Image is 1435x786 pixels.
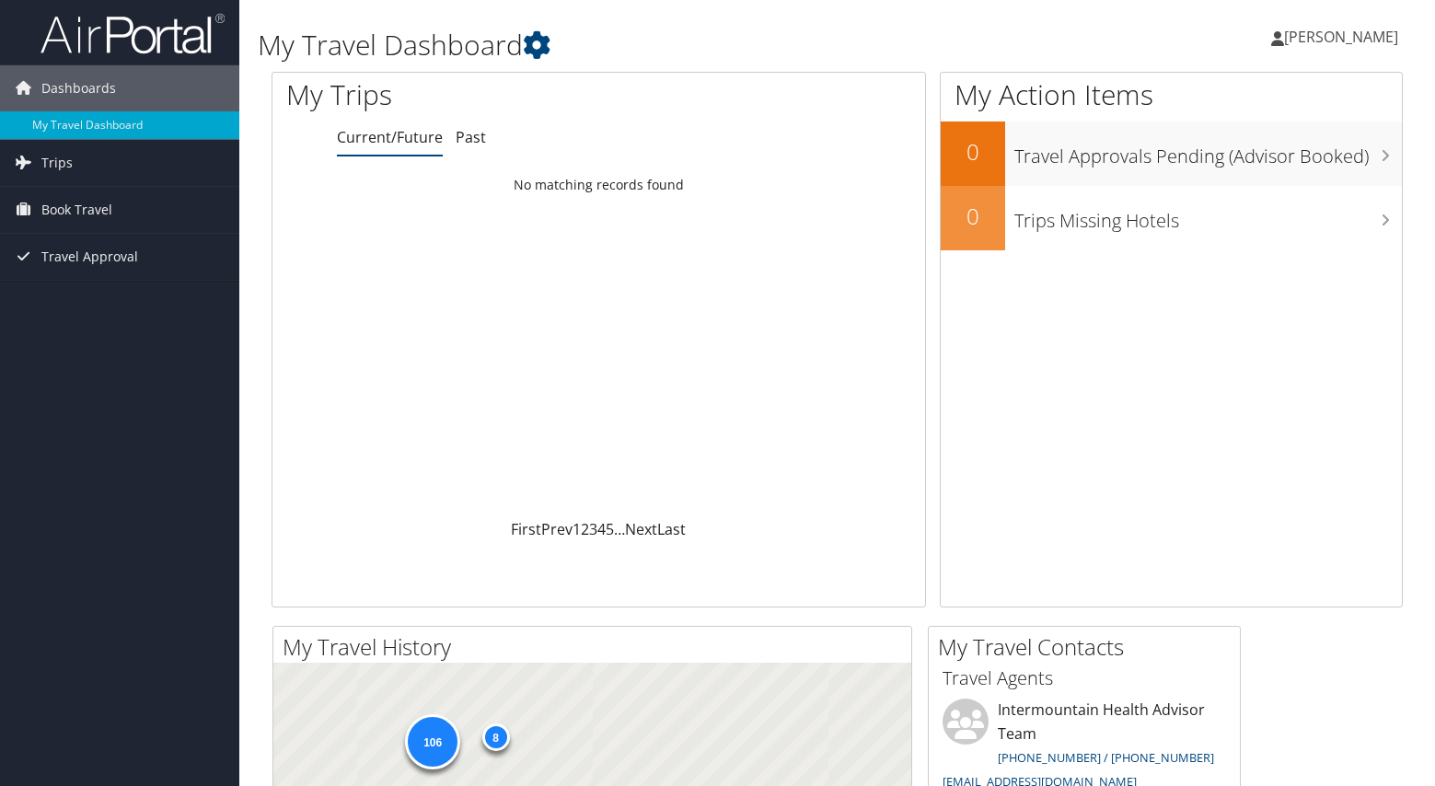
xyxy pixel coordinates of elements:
[337,127,443,147] a: Current/Future
[606,519,614,539] a: 5
[614,519,625,539] span: …
[657,519,686,539] a: Last
[943,665,1226,691] h3: Travel Agents
[1014,199,1402,234] h3: Trips Missing Hotels
[573,519,581,539] a: 1
[941,121,1402,186] a: 0Travel Approvals Pending (Advisor Booked)
[258,26,1030,64] h1: My Travel Dashboard
[541,519,573,539] a: Prev
[272,168,925,202] td: No matching records found
[1284,27,1398,47] span: [PERSON_NAME]
[511,519,541,539] a: First
[41,234,138,280] span: Travel Approval
[581,519,589,539] a: 2
[456,127,486,147] a: Past
[597,519,606,539] a: 4
[405,714,460,769] div: 106
[283,631,911,663] h2: My Travel History
[941,186,1402,250] a: 0Trips Missing Hotels
[625,519,657,539] a: Next
[481,722,509,750] div: 8
[1014,134,1402,169] h3: Travel Approvals Pending (Advisor Booked)
[998,749,1214,766] a: [PHONE_NUMBER] / [PHONE_NUMBER]
[938,631,1240,663] h2: My Travel Contacts
[941,75,1402,114] h1: My Action Items
[941,136,1005,168] h2: 0
[941,201,1005,232] h2: 0
[589,519,597,539] a: 3
[41,187,112,233] span: Book Travel
[41,140,73,186] span: Trips
[1271,9,1417,64] a: [PERSON_NAME]
[286,75,639,114] h1: My Trips
[41,65,116,111] span: Dashboards
[41,12,225,55] img: airportal-logo.png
